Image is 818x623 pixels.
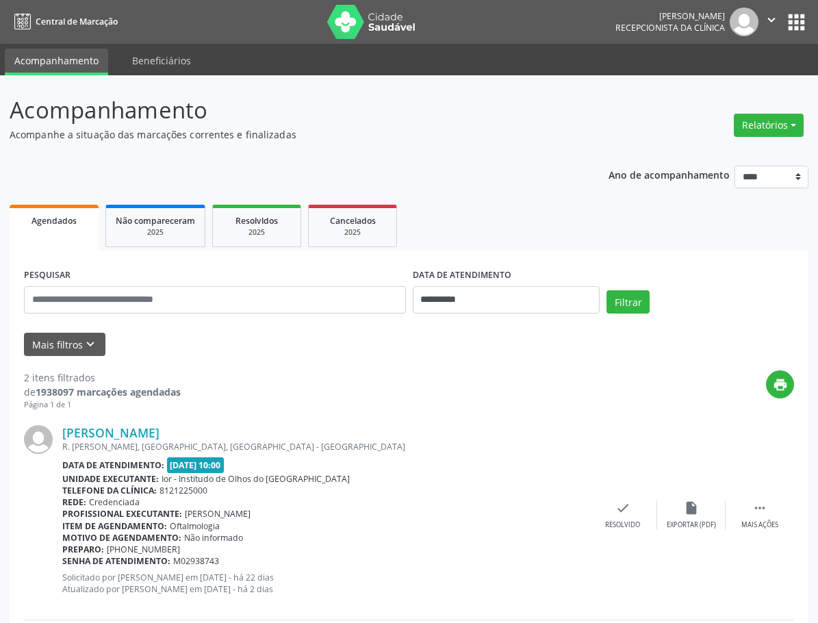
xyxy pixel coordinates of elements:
button: Mais filtroskeyboard_arrow_down [24,333,105,357]
a: [PERSON_NAME] [62,425,159,440]
span: Agendados [31,215,77,227]
span: Cancelados [330,215,376,227]
div: 2025 [116,227,195,238]
img: img [730,8,758,36]
span: [DATE] 10:00 [167,457,225,473]
div: de [24,385,181,399]
label: PESQUISAR [24,265,71,286]
span: Central de Marcação [36,16,118,27]
button: Relatórios [734,114,804,137]
i: insert_drive_file [684,500,699,516]
span: [PERSON_NAME] [185,508,251,520]
button: print [766,370,794,398]
a: Central de Marcação [10,10,118,33]
strong: 1938097 marcações agendadas [36,385,181,398]
p: Acompanhe a situação das marcações correntes e finalizadas [10,127,569,142]
b: Profissional executante: [62,508,182,520]
i: check [615,500,630,516]
span: [PHONE_NUMBER] [107,544,180,555]
label: DATA DE ATENDIMENTO [413,265,511,286]
span: Não informado [184,532,243,544]
b: Senha de atendimento: [62,555,170,567]
span: M02938743 [173,555,219,567]
b: Item de agendamento: [62,520,167,532]
span: 8121225000 [159,485,207,496]
b: Data de atendimento: [62,459,164,471]
div: 2 itens filtrados [24,370,181,385]
span: Credenciada [89,496,140,508]
span: Não compareceram [116,215,195,227]
div: [PERSON_NAME] [615,10,725,22]
span: Recepcionista da clínica [615,22,725,34]
div: R. [PERSON_NAME], [GEOGRAPHIC_DATA], [GEOGRAPHIC_DATA] - [GEOGRAPHIC_DATA] [62,441,589,453]
span: Oftalmologia [170,520,220,532]
b: Preparo: [62,544,104,555]
button: Filtrar [606,290,650,314]
b: Rede: [62,496,86,508]
div: 2025 [222,227,291,238]
i:  [764,12,779,27]
button: apps [784,10,808,34]
p: Ano de acompanhamento [609,166,730,183]
span: Resolvidos [235,215,278,227]
i:  [752,500,767,516]
img: img [24,425,53,454]
b: Motivo de agendamento: [62,532,181,544]
span: Ior - Institudo de Olhos do [GEOGRAPHIC_DATA] [162,473,350,485]
p: Solicitado por [PERSON_NAME] em [DATE] - há 22 dias Atualizado por [PERSON_NAME] em [DATE] - há 2... [62,572,589,595]
a: Acompanhamento [5,49,108,75]
button:  [758,8,784,36]
div: 2025 [318,227,387,238]
div: Página 1 de 1 [24,399,181,411]
div: Exportar (PDF) [667,520,716,530]
i: keyboard_arrow_down [83,337,98,352]
div: Resolvido [605,520,640,530]
i: print [773,377,788,392]
a: Beneficiários [123,49,201,73]
p: Acompanhamento [10,93,569,127]
div: Mais ações [741,520,778,530]
b: Unidade executante: [62,473,159,485]
b: Telefone da clínica: [62,485,157,496]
